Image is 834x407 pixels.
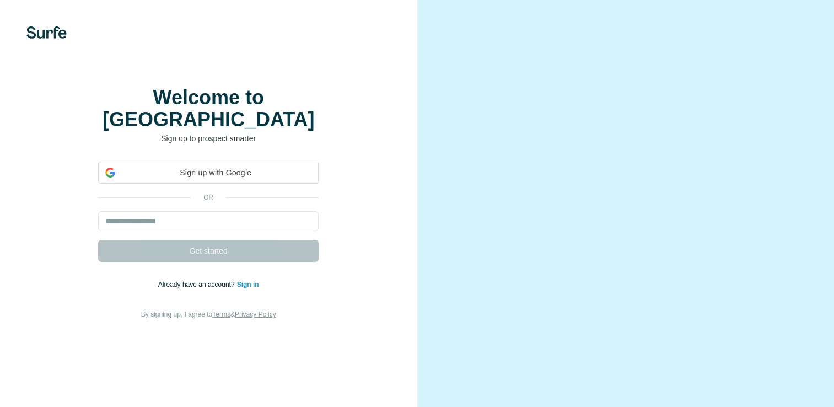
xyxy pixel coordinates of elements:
img: Surfe's logo [26,26,67,39]
p: or [191,192,226,202]
span: Sign up with Google [120,167,311,179]
p: Sign up to prospect smarter [98,133,319,144]
h1: Welcome to [GEOGRAPHIC_DATA] [98,87,319,131]
span: Already have an account? [158,281,237,288]
a: Terms [212,310,230,318]
div: Sign up with Google [98,162,319,184]
a: Privacy Policy [235,310,276,318]
span: By signing up, I agree to & [141,310,276,318]
a: Sign in [237,281,259,288]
